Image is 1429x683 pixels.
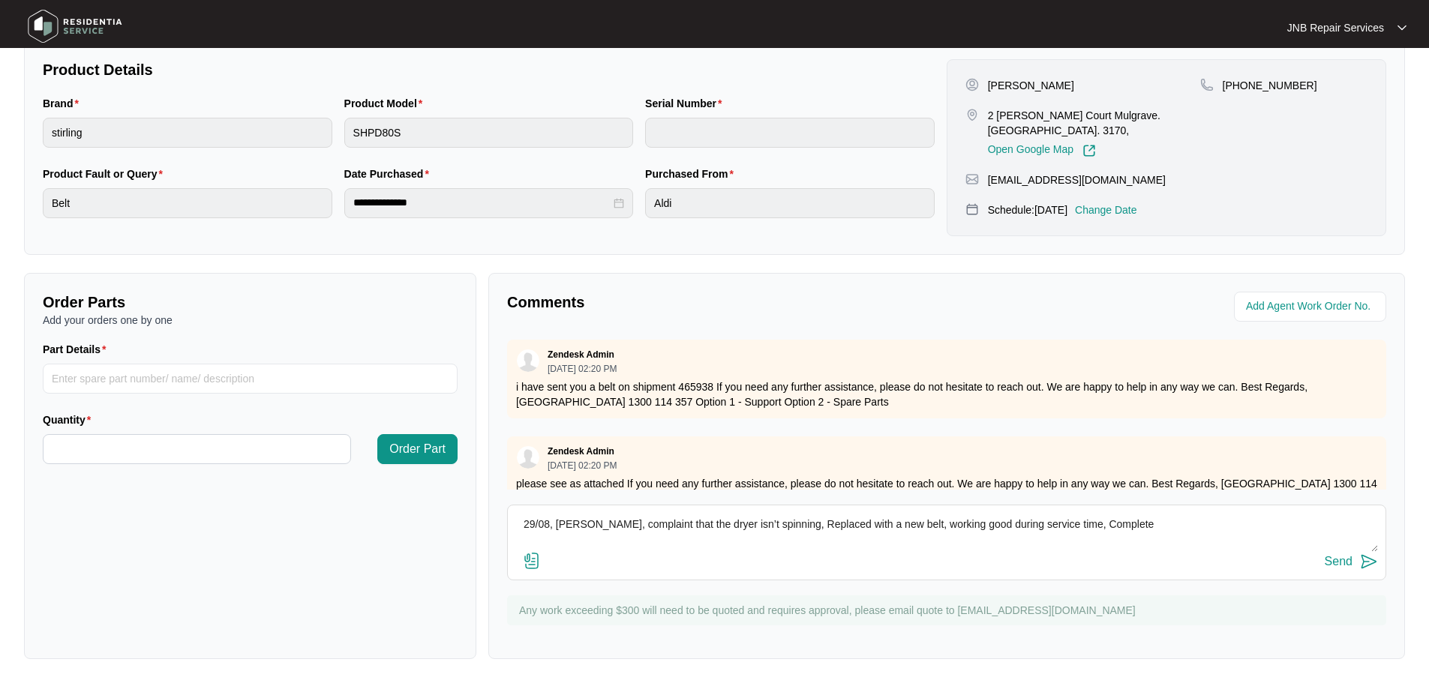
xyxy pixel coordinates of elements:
img: map-pin [965,202,979,216]
p: Comments [507,292,936,313]
img: Link-External [1082,144,1096,157]
img: dropdown arrow [1397,24,1406,31]
input: Brand [43,118,332,148]
button: Send [1325,552,1378,572]
p: please see as attached If you need any further assistance, please do not hesitate to reach out. W... [516,476,1377,506]
div: Send [1325,555,1352,568]
img: user.svg [517,446,539,469]
textarea: 29/08, [PERSON_NAME], complaint that the dryer isn’t spinning, Replaced with a new belt, working ... [515,513,1378,552]
label: Purchased From [645,166,740,181]
label: Product Fault or Query [43,166,169,181]
span: Order Part [389,440,446,458]
p: [DATE] 02:20 PM [548,364,617,373]
img: residentia service logo [23,4,128,49]
p: Product Details [43,59,935,80]
p: Zendesk Admin [548,349,614,361]
img: send-icon.svg [1360,553,1378,571]
img: user-pin [965,78,979,91]
p: Any work exceeding $300 will need to be quoted and requires approval, please email quote to [EMAI... [519,603,1379,618]
input: Add Agent Work Order No. [1246,298,1377,316]
label: Product Model [344,96,429,111]
input: Product Model [344,118,634,148]
input: Part Details [43,364,458,394]
label: Part Details [43,342,113,357]
input: Product Fault or Query [43,188,332,218]
p: [PERSON_NAME] [988,78,1074,93]
p: [PHONE_NUMBER] [1223,78,1317,93]
img: file-attachment-doc.svg [523,552,541,570]
input: Serial Number [645,118,935,148]
p: 2 [PERSON_NAME] Court Mulgrave. [GEOGRAPHIC_DATA]. 3170, [988,108,1200,138]
p: i have sent you a belt on shipment 465938 If you need any further assistance, please do not hesit... [516,379,1377,409]
label: Serial Number [645,96,728,111]
img: map-pin [965,172,979,186]
p: Order Parts [43,292,458,313]
p: Add your orders one by one [43,313,458,328]
img: map-pin [965,108,979,121]
p: Schedule: [DATE] [988,202,1067,217]
p: [DATE] 02:20 PM [548,461,617,470]
img: user.svg [517,349,539,372]
p: Change Date [1075,202,1137,217]
p: JNB Repair Services [1287,20,1384,35]
input: Date Purchased [353,195,611,211]
label: Date Purchased [344,166,435,181]
label: Brand [43,96,85,111]
input: Purchased From [645,188,935,218]
a: Open Google Map [988,144,1096,157]
img: map-pin [1200,78,1214,91]
p: [EMAIL_ADDRESS][DOMAIN_NAME] [988,172,1166,187]
input: Quantity [44,435,350,463]
button: Order Part [377,434,458,464]
p: Zendesk Admin [548,445,614,457]
label: Quantity [43,412,97,427]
